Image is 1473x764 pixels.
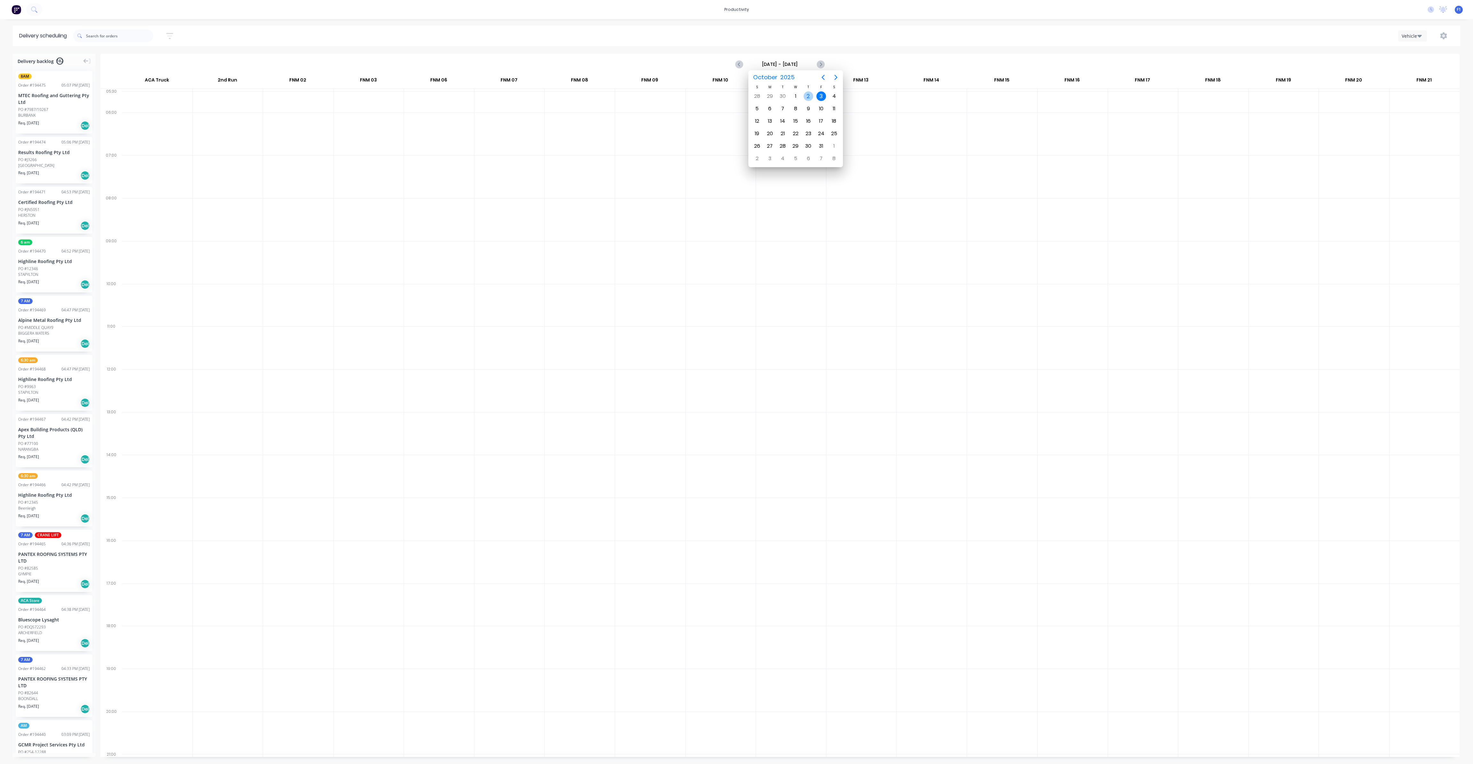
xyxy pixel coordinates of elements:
div: Order # 194471 [18,189,46,195]
div: Highline Roofing Pty Ltd [18,492,90,498]
div: FNM 20 [1319,74,1389,89]
div: Del [80,171,90,180]
button: Previous page [817,71,830,84]
div: Highline Roofing Pty Ltd [18,376,90,383]
div: 04:47 PM [DATE] [61,307,90,313]
div: Order # 194440 [18,732,46,737]
div: Tuesday, October 28, 2025 [778,141,788,151]
div: 10:00 [100,280,122,323]
div: 20:00 [100,708,122,751]
span: CRANE LIFT [35,532,61,538]
div: Results Roofing Pty Ltd [18,149,90,156]
div: Vehicle [1402,33,1420,39]
div: GCMR Project Services Pty Ltd [18,741,90,748]
div: Friday, October 24, 2025 [816,129,826,138]
div: BIGGERA WATERS [18,331,90,336]
div: ACA Truck [122,74,192,89]
div: 04:52 PM [DATE] [61,248,90,254]
span: October [752,72,779,83]
div: Friday, October 31, 2025 [816,141,826,151]
div: Del [80,121,90,130]
div: Saturday, October 18, 2025 [829,116,839,126]
div: Tuesday, October 7, 2025 [778,104,788,113]
div: 16:00 [100,537,122,580]
div: 04:36 PM [DATE] [61,541,90,547]
span: Req. [DATE] [18,579,39,584]
div: 04:38 PM [DATE] [61,607,90,612]
div: Saturday, October 4, 2025 [829,91,839,101]
div: FNM 16 [1037,74,1107,89]
div: PO #82585 [18,565,38,571]
div: HERSTON [18,213,90,218]
span: Req. [DATE] [18,279,39,285]
div: STAPYLTON [18,390,90,395]
div: FNM 02 [263,74,333,89]
div: 07:00 [100,152,122,194]
div: W [789,84,802,90]
div: FNM 10 [685,74,755,89]
div: Saturday, November 1, 2025 [829,141,839,151]
div: F [815,84,828,90]
div: Order # 194464 [18,607,46,612]
div: 11:00 [100,323,122,365]
div: [GEOGRAPHIC_DATA] [18,163,90,168]
div: Order # 194462 [18,666,46,672]
div: 04:42 PM [DATE] [61,417,90,422]
div: Saturday, November 8, 2025 [829,154,839,163]
span: AM [18,723,29,729]
div: Del [80,455,90,464]
div: Tuesday, October 14, 2025 [778,116,788,126]
div: FNM 14 [896,74,966,89]
div: Monday, September 29, 2025 [765,91,775,101]
div: Del [80,579,90,589]
div: Del [80,339,90,348]
div: Wednesday, October 22, 2025 [791,129,800,138]
button: October2025 [749,72,799,83]
span: Req. [DATE] [18,454,39,460]
div: Sunday, October 26, 2025 [752,141,762,151]
div: 04:42 PM [DATE] [61,482,90,488]
div: FNM 03 [333,74,403,89]
div: Del [80,398,90,408]
div: productivity [721,5,752,14]
div: BURBANK [18,113,90,118]
span: 182 [56,58,63,65]
span: Req. [DATE] [18,170,39,176]
div: MTEC Roofing and Guttering Pty Ltd [18,92,90,105]
div: Sunday, October 5, 2025 [752,104,762,113]
span: F1 [1457,7,1461,12]
div: Friday, November 7, 2025 [816,154,826,163]
div: Thursday, November 6, 2025 [804,154,813,163]
span: 2025 [779,72,796,83]
div: Order # 194470 [18,248,46,254]
div: T [776,84,789,90]
div: Wednesday, November 5, 2025 [791,154,800,163]
div: 08:00 [100,194,122,237]
div: Bluescope Lysaght [18,616,90,623]
div: Apex Building Products (QLD) Pty Ltd [18,426,90,440]
div: Highline Roofing Pty Ltd [18,258,90,265]
div: Friday, October 3, 2025 [816,91,826,101]
div: Order # 194466 [18,482,46,488]
div: ARCHERFIELD [18,630,90,636]
div: Wednesday, October 1, 2025 [791,91,800,101]
div: Del [80,221,90,230]
div: Thursday, October 16, 2025 [804,116,813,126]
div: Friday, October 17, 2025 [816,116,826,126]
div: PO #9963 [18,384,36,390]
div: Thursday, October 30, 2025 [804,141,813,151]
div: GYMPIE [18,571,90,577]
div: Order # 194474 [18,139,46,145]
div: Beenleigh [18,505,90,511]
div: Order # 194468 [18,366,46,372]
button: Vehicle [1398,30,1427,42]
div: Sunday, September 28, 2025 [752,91,762,101]
div: Del [80,704,90,714]
div: 09:00 [100,237,122,280]
div: S [828,84,840,90]
span: 7 AM [18,657,33,663]
div: T [802,84,815,90]
div: S [751,84,763,90]
div: Wednesday, October 29, 2025 [791,141,800,151]
div: Wednesday, October 8, 2025 [791,104,800,113]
